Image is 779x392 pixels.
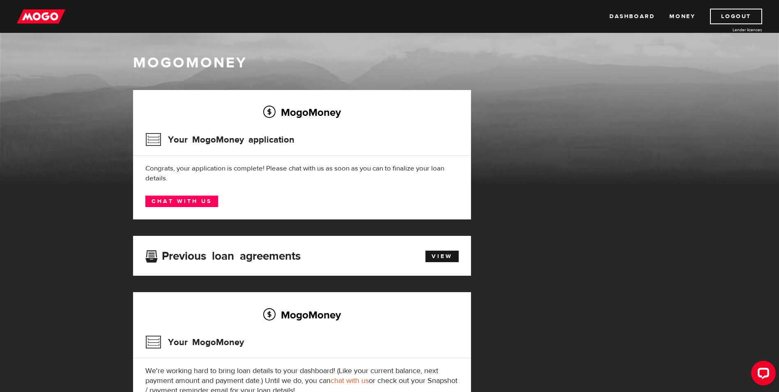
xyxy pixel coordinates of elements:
[745,357,779,392] iframe: LiveChat chat widget
[145,104,459,121] h2: MogoMoney
[133,54,646,71] h1: MogoMoney
[145,332,244,353] h3: Your MogoMoney
[710,9,762,24] a: Logout
[145,306,459,323] h2: MogoMoney
[145,196,218,207] a: Chat with us
[145,249,301,260] h3: Previous loan agreements
[17,9,65,24] img: mogo_logo-11ee424be714fa7cbb0f0f49df9e16ec.png
[145,164,459,183] div: Congrats, your application is complete! Please chat with us as soon as you can to finalize your l...
[609,9,655,24] a: Dashboard
[331,376,369,385] a: chat with us
[425,251,459,262] a: View
[145,129,294,150] h3: Your MogoMoney application
[701,27,762,33] a: Lender licences
[669,9,695,24] a: Money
